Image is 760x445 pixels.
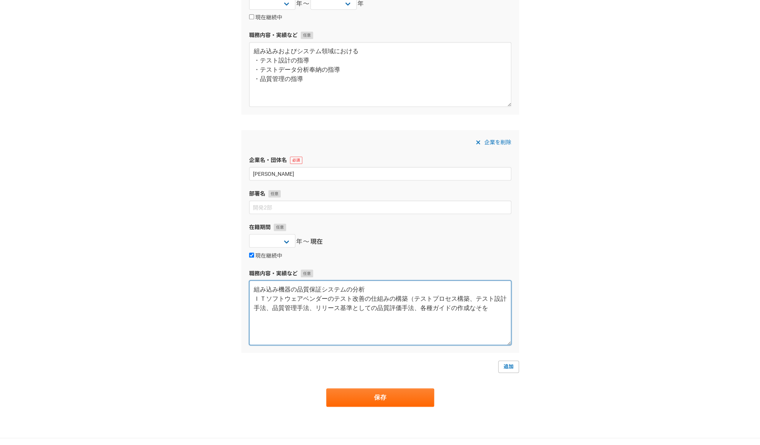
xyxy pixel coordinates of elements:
[326,388,434,407] button: 保存
[310,237,323,246] span: 現在
[249,14,282,21] label: 現在継続中
[249,156,511,164] label: 企業名・団体名
[249,201,511,214] input: 開発2部
[484,138,511,147] span: 企業を削除
[249,253,282,260] label: 現在継続中
[249,14,254,19] input: 現在継続中
[498,361,519,373] a: 追加
[249,270,511,278] label: 職務内容・実績など
[296,237,310,246] span: 年〜
[249,31,511,39] label: 職務内容・実績など
[249,167,511,180] input: エニィクルー株式会社
[249,223,511,231] label: 在籍期間
[249,253,254,258] input: 現在継続中
[249,190,511,198] label: 部署名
